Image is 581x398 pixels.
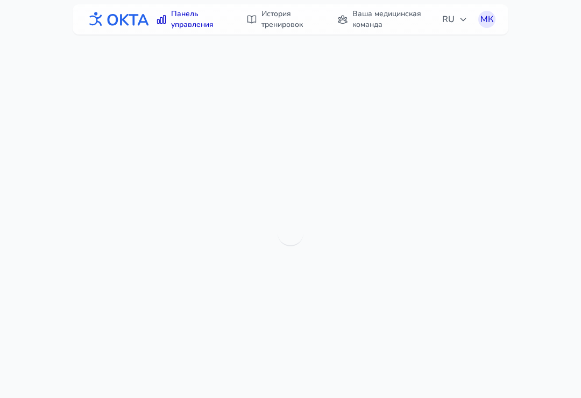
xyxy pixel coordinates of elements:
[331,4,436,34] a: Ваша медицинская команда
[478,11,495,28] button: МК
[86,8,150,31] img: OKTA logo
[436,9,474,30] button: RU
[442,13,467,26] span: RU
[240,4,323,34] a: История тренировок
[150,4,231,34] a: Панель управления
